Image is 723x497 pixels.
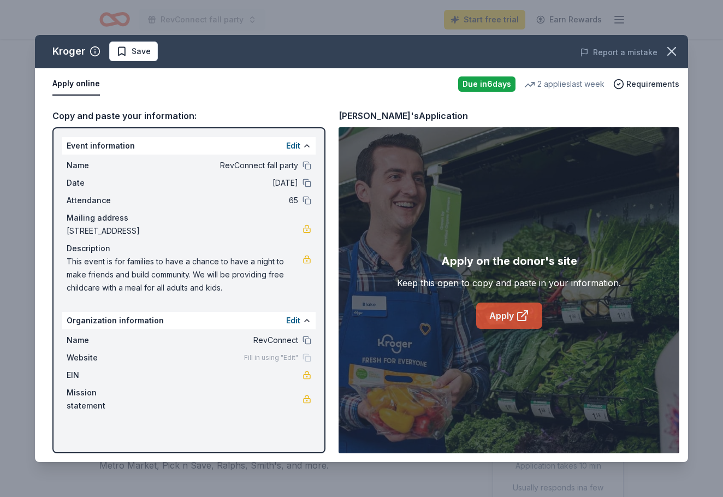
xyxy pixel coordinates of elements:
[67,242,311,255] div: Description
[67,255,303,294] span: This event is for families to have a chance to have a night to make friends and build community. ...
[67,369,140,382] span: EIN
[458,76,515,92] div: Due in 6 days
[580,46,657,59] button: Report a mistake
[67,211,311,224] div: Mailing address
[140,159,298,172] span: RevConnect fall party
[339,109,468,123] div: [PERSON_NAME]'s Application
[476,303,542,329] a: Apply
[67,176,140,190] span: Date
[132,45,151,58] span: Save
[140,334,298,347] span: RevConnect
[52,73,100,96] button: Apply online
[52,43,85,60] div: Kroger
[67,194,140,207] span: Attendance
[67,386,140,412] span: Mission statement
[140,194,298,207] span: 65
[67,351,140,364] span: Website
[441,252,577,270] div: Apply on the donor's site
[286,139,300,152] button: Edit
[286,314,300,327] button: Edit
[62,312,316,329] div: Organization information
[626,78,679,91] span: Requirements
[62,137,316,155] div: Event information
[524,78,605,91] div: 2 applies last week
[397,276,621,289] div: Keep this open to copy and paste in your information.
[67,159,140,172] span: Name
[52,109,325,123] div: Copy and paste your information:
[140,176,298,190] span: [DATE]
[67,224,303,238] span: [STREET_ADDRESS]
[244,353,298,362] span: Fill in using "Edit"
[67,334,140,347] span: Name
[109,42,158,61] button: Save
[613,78,679,91] button: Requirements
